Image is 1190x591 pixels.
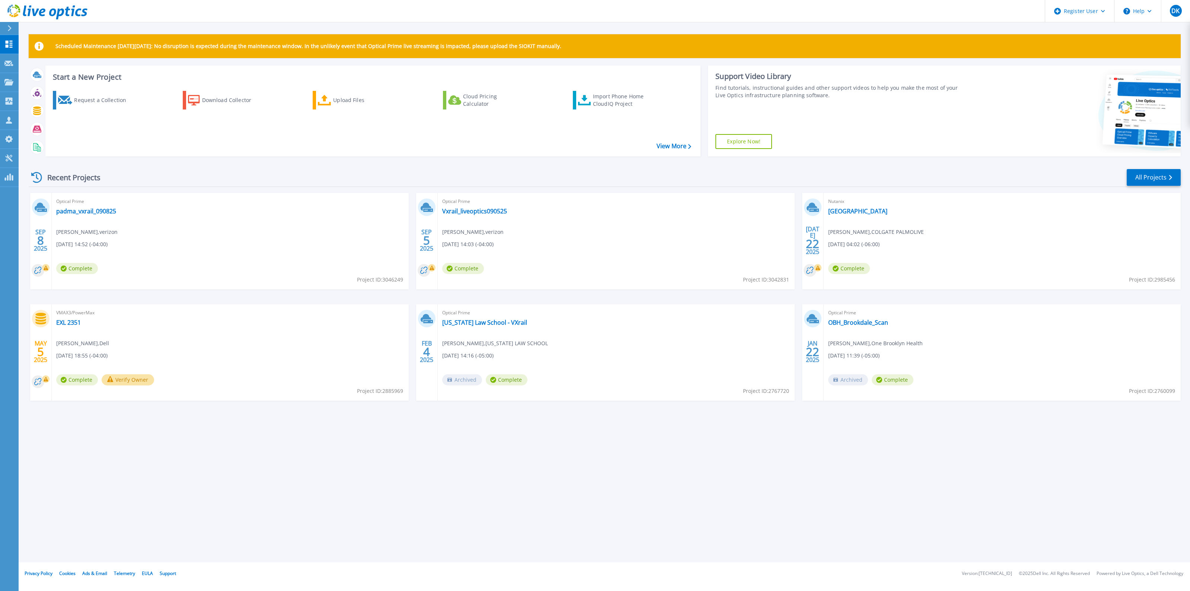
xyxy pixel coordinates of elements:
span: Project ID: 2885969 [357,387,403,395]
div: [DATE] 2025 [805,227,820,254]
a: [US_STATE] Law School - VXrail [442,319,527,326]
span: Complete [486,374,527,385]
span: Optical Prime [442,197,790,206]
span: Optical Prime [56,197,404,206]
div: Find tutorials, instructional guides and other support videos to help you make the most of your L... [715,84,962,99]
span: [PERSON_NAME] , [US_STATE] LAW SCHOOL [442,339,548,347]
span: Optical Prime [442,309,790,317]
span: 8 [37,237,44,244]
a: Cookies [59,570,76,576]
a: Privacy Policy [25,570,52,576]
span: Project ID: 3042831 [743,276,789,284]
span: [PERSON_NAME] , Dell [56,339,109,347]
span: VMAX3/PowerMax [56,309,404,317]
a: All Projects [1127,169,1181,186]
span: [DATE] 14:52 (-04:00) [56,240,108,248]
span: 5 [423,237,430,244]
li: © 2025 Dell Inc. All Rights Reserved [1019,571,1090,576]
span: [DATE] 14:16 (-05:00) [442,352,494,360]
li: Version: [TECHNICAL_ID] [962,571,1012,576]
a: Ads & Email [82,570,107,576]
button: Verify Owner [102,374,154,385]
span: Optical Prime [828,309,1176,317]
a: Upload Files [313,91,396,109]
div: Support Video Library [715,72,962,81]
a: Cloud Pricing Calculator [443,91,526,109]
div: JAN 2025 [805,338,820,365]
div: SEP 2025 [419,227,434,254]
span: Archived [442,374,482,385]
span: [DATE] 18:55 (-04:00) [56,352,108,360]
span: [DATE] 14:03 (-04:00) [442,240,494,248]
span: Archived [828,374,868,385]
span: Complete [56,263,98,274]
a: Vxrail_liveoptics090525 [442,207,507,215]
p: Scheduled Maintenance [DATE][DATE]: No disruption is expected during the maintenance window. In t... [55,43,561,49]
a: Request a Collection [53,91,136,109]
a: EULA [142,570,153,576]
a: padma_vxrail_090825 [56,207,116,215]
span: [PERSON_NAME] , verizon [442,228,504,236]
div: Request a Collection [74,93,134,108]
span: Project ID: 2767720 [743,387,789,395]
div: SEP 2025 [34,227,48,254]
a: EXL 2351 [56,319,81,326]
span: 5 [37,349,44,355]
span: Project ID: 2760099 [1129,387,1175,395]
div: Cloud Pricing Calculator [463,93,523,108]
span: DK [1171,8,1180,14]
a: Download Collector [183,91,266,109]
span: [DATE] 04:02 (-06:00) [828,240,880,248]
span: Project ID: 2985456 [1129,276,1175,284]
span: Nutanix [828,197,1176,206]
div: FEB 2025 [419,338,434,365]
div: Download Collector [202,93,262,108]
div: Recent Projects [29,168,111,187]
a: OBH_Brookdale_Scan [828,319,888,326]
a: Telemetry [114,570,135,576]
span: 4 [423,349,430,355]
span: [PERSON_NAME] , COLGATE PALMOLIVE [828,228,924,236]
div: MAY 2025 [34,338,48,365]
li: Powered by Live Optics, a Dell Technology [1097,571,1183,576]
span: Complete [56,374,98,385]
span: Complete [442,263,484,274]
a: Support [160,570,176,576]
span: Complete [872,374,913,385]
h3: Start a New Project [53,73,691,81]
a: View More [657,143,691,150]
span: Complete [828,263,870,274]
span: Project ID: 3046249 [357,276,403,284]
span: [PERSON_NAME] , One Brooklyn Health [828,339,923,347]
div: Import Phone Home CloudIQ Project [593,93,651,108]
span: 22 [806,241,819,247]
span: [DATE] 11:39 (-05:00) [828,352,880,360]
div: Upload Files [333,93,393,108]
a: [GEOGRAPHIC_DATA] [828,207,887,215]
span: [PERSON_NAME] , verizon [56,228,118,236]
a: Explore Now! [715,134,772,149]
span: 22 [806,349,819,355]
